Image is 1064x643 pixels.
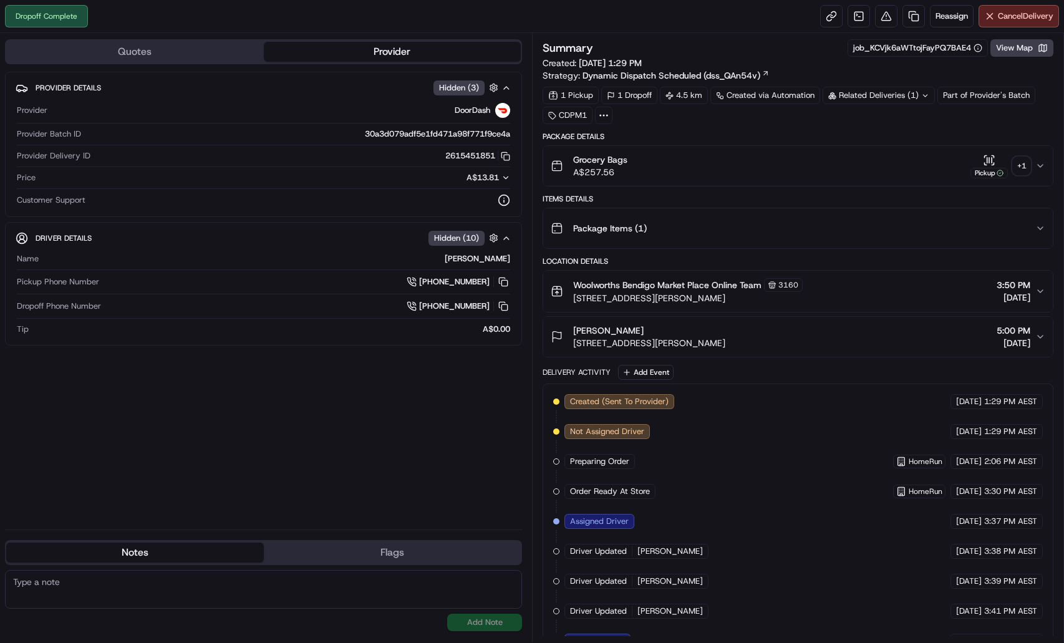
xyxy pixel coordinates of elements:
[997,324,1030,337] span: 5:00 PM
[618,365,674,380] button: Add Event
[573,153,627,166] span: Grocery Bags
[17,276,99,288] span: Pickup Phone Number
[570,426,644,437] span: Not Assigned Driver
[543,256,1053,266] div: Location Details
[570,546,627,557] span: Driver Updated
[419,301,490,312] span: [PHONE_NUMBER]
[419,276,490,288] span: [PHONE_NUMBER]
[543,132,1053,142] div: Package Details
[997,337,1030,349] span: [DATE]
[984,426,1037,437] span: 1:29 PM AEST
[445,150,510,162] button: 2615451851
[6,543,264,563] button: Notes
[570,606,627,617] span: Driver Updated
[990,39,1053,57] button: View Map
[543,87,599,104] div: 1 Pickup
[970,154,1008,178] button: Pickup
[573,337,725,349] span: [STREET_ADDRESS][PERSON_NAME]
[998,11,1053,22] span: Cancel Delivery
[543,194,1053,204] div: Items Details
[17,105,47,116] span: Provider
[970,168,1008,178] div: Pickup
[909,457,942,467] span: HomeRun
[823,87,935,104] div: Related Deliveries (1)
[44,253,510,264] div: [PERSON_NAME]
[17,150,90,162] span: Provider Delivery ID
[956,486,982,497] span: [DATE]
[583,69,760,82] span: Dynamic Dispatch Scheduled (dss_QAn54v)
[407,275,510,289] a: [PHONE_NUMBER]
[570,456,629,467] span: Preparing Order
[984,456,1037,467] span: 2:06 PM AEST
[984,546,1037,557] span: 3:38 PM AEST
[984,486,1037,497] span: 3:30 PM AEST
[17,128,81,140] span: Provider Batch ID
[956,456,982,467] span: [DATE]
[778,280,798,290] span: 3160
[433,80,501,95] button: Hidden (3)
[956,426,982,437] span: [DATE]
[543,208,1053,248] button: Package Items (1)
[573,279,762,291] span: Woolworths Bendigo Market Place Online Team
[439,82,479,94] span: Hidden ( 3 )
[6,42,264,62] button: Quotes
[17,195,85,206] span: Customer Support
[936,11,968,22] span: Reassign
[601,87,657,104] div: 1 Dropoff
[956,546,982,557] span: [DATE]
[956,396,982,407] span: [DATE]
[1013,157,1030,175] div: + 1
[400,172,510,183] button: A$13.81
[365,128,510,140] span: 30a3d079adf5e1fd471a98f771f9ce4a
[570,516,629,527] span: Assigned Driver
[570,486,650,497] span: Order Ready At Store
[637,606,703,617] span: [PERSON_NAME]
[543,271,1053,312] button: Woolworths Bendigo Market Place Online Team3160[STREET_ADDRESS][PERSON_NAME]3:50 PM[DATE]
[543,367,611,377] div: Delivery Activity
[17,324,29,335] span: Tip
[17,172,36,183] span: Price
[570,396,669,407] span: Created (Sent To Provider)
[637,576,703,587] span: [PERSON_NAME]
[428,230,501,246] button: Hidden (10)
[909,486,942,496] span: HomeRun
[434,233,479,244] span: Hidden ( 10 )
[543,69,770,82] div: Strategy:
[543,42,593,54] h3: Summary
[467,172,499,183] span: A$13.81
[583,69,770,82] a: Dynamic Dispatch Scheduled (dss_QAn54v)
[930,5,974,27] button: Reassign
[660,87,708,104] div: 4.5 km
[710,87,820,104] a: Created via Automation
[984,576,1037,587] span: 3:39 PM AEST
[997,279,1030,291] span: 3:50 PM
[573,324,644,337] span: [PERSON_NAME]
[853,42,982,54] button: job_KCVjk6aWTtojFayPQ7BAE4
[579,57,642,69] span: [DATE] 1:29 PM
[495,103,510,118] img: doordash_logo_v2.png
[17,301,101,312] span: Dropoff Phone Number
[36,83,101,93] span: Provider Details
[16,228,511,248] button: Driver DetailsHidden (10)
[407,299,510,313] a: [PHONE_NUMBER]
[543,146,1053,186] button: Grocery BagsA$257.56Pickup+1
[984,516,1037,527] span: 3:37 PM AEST
[956,516,982,527] span: [DATE]
[984,396,1037,407] span: 1:29 PM AEST
[16,77,511,98] button: Provider DetailsHidden (3)
[570,576,627,587] span: Driver Updated
[264,42,521,62] button: Provider
[979,5,1059,27] button: CancelDelivery
[573,166,627,178] span: A$257.56
[36,233,92,243] span: Driver Details
[573,292,803,304] span: [STREET_ADDRESS][PERSON_NAME]
[970,154,1030,178] button: Pickup+1
[956,576,982,587] span: [DATE]
[34,324,510,335] div: A$0.00
[956,606,982,617] span: [DATE]
[984,606,1037,617] span: 3:41 PM AEST
[637,546,703,557] span: [PERSON_NAME]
